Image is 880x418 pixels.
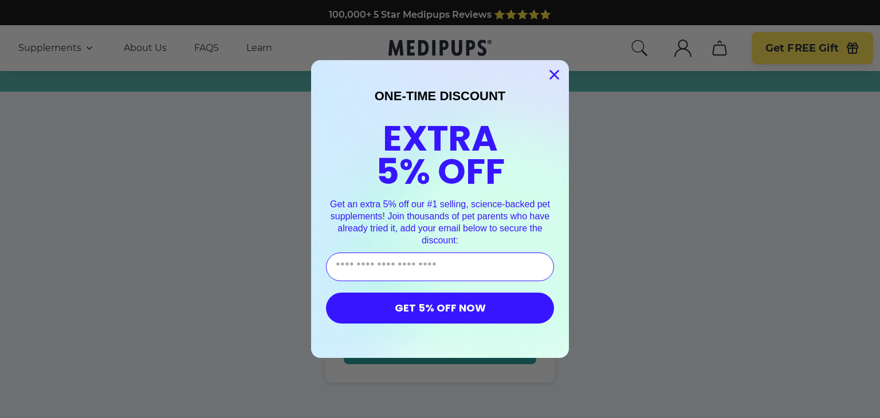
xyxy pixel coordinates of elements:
[544,65,564,85] button: Close dialog
[330,199,550,245] span: Get an extra 5% off our #1 selling, science-backed pet supplements! Join thousands of pet parents...
[326,293,554,324] button: GET 5% OFF NOW
[383,113,498,163] span: EXTRA
[375,89,506,103] span: ONE-TIME DISCOUNT
[376,147,505,196] span: 5% OFF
